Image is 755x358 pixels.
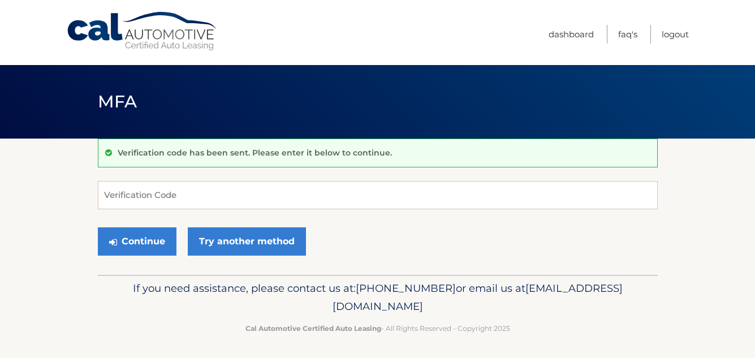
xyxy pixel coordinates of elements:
strong: Cal Automotive Certified Auto Leasing [245,324,381,333]
a: Cal Automotive [66,11,219,51]
span: MFA [98,91,137,112]
a: Dashboard [549,25,594,44]
p: Verification code has been sent. Please enter it below to continue. [118,148,392,158]
button: Continue [98,227,176,256]
input: Verification Code [98,181,658,209]
p: - All Rights Reserved - Copyright 2025 [105,322,650,334]
a: Try another method [188,227,306,256]
a: Logout [662,25,689,44]
a: FAQ's [618,25,637,44]
span: [EMAIL_ADDRESS][DOMAIN_NAME] [333,282,623,313]
p: If you need assistance, please contact us at: or email us at [105,279,650,316]
span: [PHONE_NUMBER] [356,282,456,295]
